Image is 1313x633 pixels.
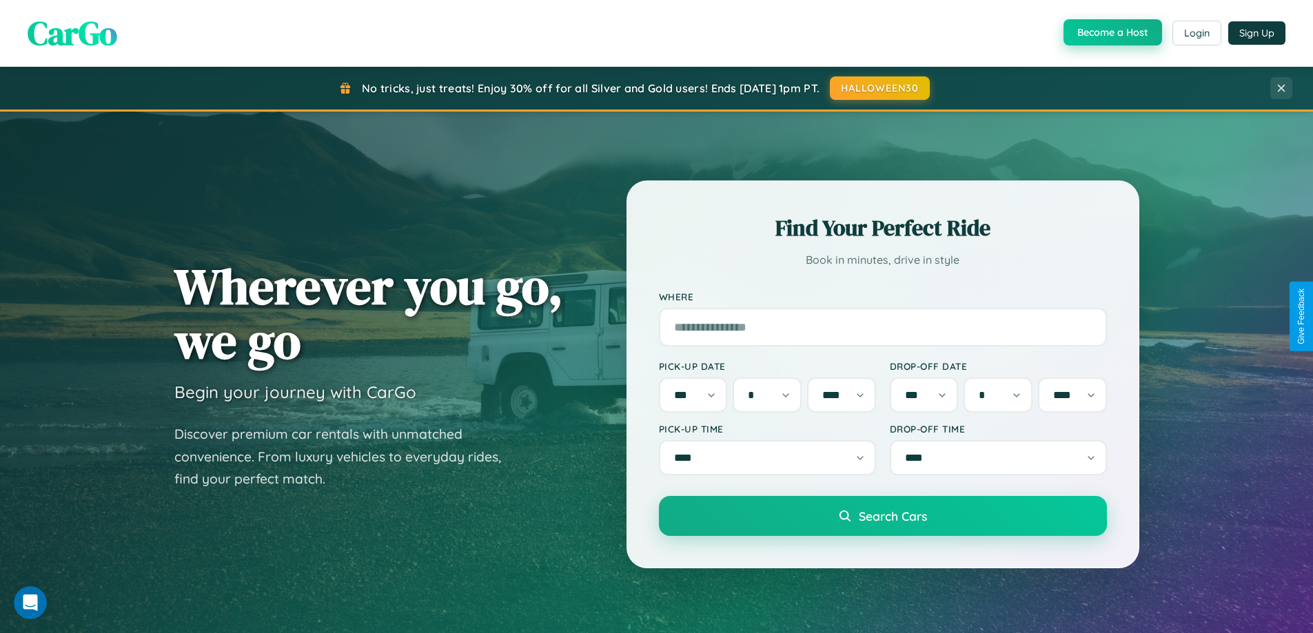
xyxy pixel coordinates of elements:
button: Become a Host [1063,19,1162,45]
p: Book in minutes, drive in style [659,250,1107,270]
label: Drop-off Date [890,360,1107,372]
p: Discover premium car rentals with unmatched convenience. From luxury vehicles to everyday rides, ... [174,423,519,490]
h1: Wherever you go, we go [174,259,563,368]
label: Pick-up Date [659,360,876,372]
h3: Begin your journey with CarGo [174,382,416,402]
span: CarGo [28,10,117,56]
iframe: Intercom live chat [14,586,47,619]
h2: Find Your Perfect Ride [659,213,1107,243]
label: Where [659,291,1107,302]
button: Sign Up [1228,21,1285,45]
span: Search Cars [859,508,927,523]
div: Give Feedback [1296,289,1306,344]
span: No tricks, just treats! Enjoy 30% off for all Silver and Gold users! Ends [DATE] 1pm PT. [362,81,820,95]
label: Drop-off Time [890,423,1107,435]
button: HALLOWEEN30 [830,76,930,100]
button: Search Cars [659,496,1107,536]
button: Login [1172,21,1221,45]
label: Pick-up Time [659,423,876,435]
